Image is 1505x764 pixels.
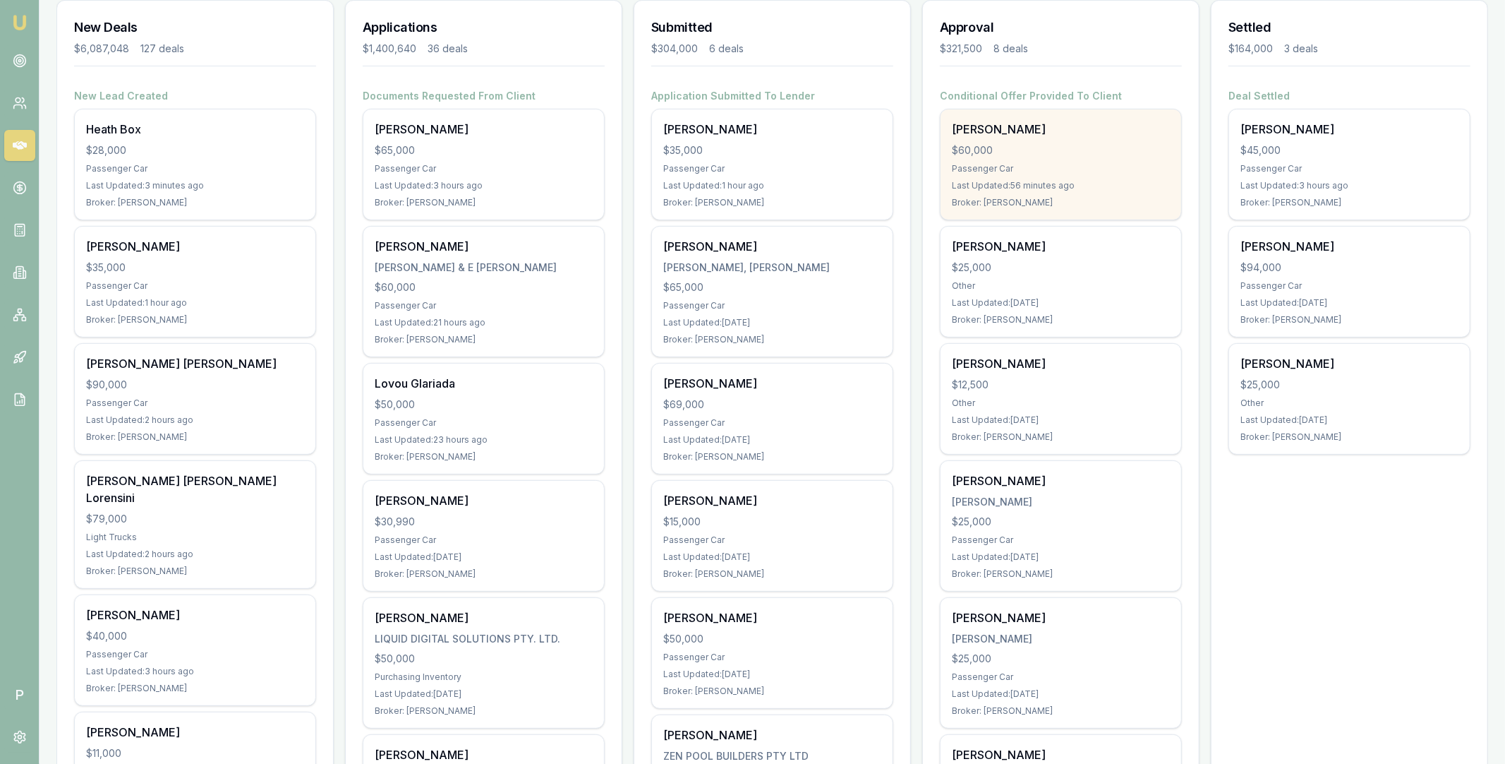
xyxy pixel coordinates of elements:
[663,749,881,763] div: ZEN POOL BUILDERS PTY LTD
[651,18,893,37] h3: Submitted
[86,238,304,255] div: [PERSON_NAME]
[663,669,881,680] div: Last Updated: [DATE]
[663,417,881,429] div: Passenger Car
[1240,398,1458,409] div: Other
[1240,143,1458,157] div: $45,000
[1240,238,1458,255] div: [PERSON_NAME]
[86,683,304,694] div: Broker: [PERSON_NAME]
[375,705,593,717] div: Broker: [PERSON_NAME]
[86,472,304,506] div: [PERSON_NAME] [PERSON_NAME] Lorensini
[952,378,1170,392] div: $12,500
[74,89,316,103] h4: New Lead Created
[86,532,304,543] div: Light Trucks
[375,672,593,683] div: Purchasing Inventory
[86,566,304,577] div: Broker: [PERSON_NAME]
[952,398,1170,409] div: Other
[86,180,304,191] div: Last Updated: 3 minutes ago
[428,42,468,56] div: 36 deals
[952,261,1170,275] div: $25,000
[363,42,416,56] div: $1,400,640
[375,535,593,546] div: Passenger Car
[1240,431,1458,443] div: Broker: [PERSON_NAME]
[86,649,304,660] div: Passenger Car
[375,317,593,328] div: Last Updated: 21 hours ago
[86,314,304,326] div: Broker: [PERSON_NAME]
[1240,197,1458,208] div: Broker: [PERSON_NAME]
[663,535,881,546] div: Passenger Car
[11,14,28,31] img: emu-icon-u.png
[86,512,304,526] div: $79,000
[375,434,593,446] div: Last Updated: 23 hours ago
[651,42,698,56] div: $304,000
[952,688,1170,700] div: Last Updated: [DATE]
[86,398,304,409] div: Passenger Car
[940,42,982,56] div: $321,500
[140,42,184,56] div: 127 deals
[663,334,881,345] div: Broker: [PERSON_NAME]
[952,280,1170,292] div: Other
[1240,163,1458,174] div: Passenger Car
[375,551,593,563] div: Last Updated: [DATE]
[952,672,1170,683] div: Passenger Car
[375,492,593,509] div: [PERSON_NAME]
[86,297,304,309] div: Last Updated: 1 hour ago
[952,297,1170,309] div: Last Updated: [DATE]
[375,121,593,138] div: [PERSON_NAME]
[1240,314,1458,326] div: Broker: [PERSON_NAME]
[1240,378,1458,392] div: $25,000
[952,431,1170,443] div: Broker: [PERSON_NAME]
[86,163,304,174] div: Passenger Car
[375,143,593,157] div: $65,000
[1240,180,1458,191] div: Last Updated: 3 hours ago
[4,679,35,710] span: P
[952,515,1170,529] div: $25,000
[663,261,881,275] div: [PERSON_NAME], [PERSON_NAME]
[375,334,593,345] div: Broker: [PERSON_NAME]
[1240,261,1458,275] div: $94,000
[952,238,1170,255] div: [PERSON_NAME]
[375,609,593,626] div: [PERSON_NAME]
[952,143,1170,157] div: $60,000
[663,551,881,563] div: Last Updated: [DATE]
[375,451,593,462] div: Broker: [PERSON_NAME]
[86,143,304,157] div: $28,000
[86,629,304,643] div: $40,000
[86,280,304,292] div: Passenger Car
[663,317,881,328] div: Last Updated: [DATE]
[375,568,593,580] div: Broker: [PERSON_NAME]
[663,398,881,412] div: $69,000
[1240,414,1458,426] div: Last Updated: [DATE]
[375,688,593,700] div: Last Updated: [DATE]
[86,746,304,760] div: $11,000
[86,197,304,208] div: Broker: [PERSON_NAME]
[663,492,881,509] div: [PERSON_NAME]
[663,163,881,174] div: Passenger Car
[663,568,881,580] div: Broker: [PERSON_NAME]
[1240,355,1458,372] div: [PERSON_NAME]
[952,180,1170,191] div: Last Updated: 56 minutes ago
[663,434,881,446] div: Last Updated: [DATE]
[663,632,881,646] div: $50,000
[74,18,316,37] h3: New Deals
[74,42,129,56] div: $6,087,048
[663,197,881,208] div: Broker: [PERSON_NAME]
[86,378,304,392] div: $90,000
[952,355,1170,372] div: [PERSON_NAME]
[952,609,1170,626] div: [PERSON_NAME]
[375,197,593,208] div: Broker: [PERSON_NAME]
[86,666,304,677] div: Last Updated: 3 hours ago
[363,18,605,37] h3: Applications
[663,652,881,663] div: Passenger Car
[952,495,1170,509] div: [PERSON_NAME]
[663,375,881,392] div: [PERSON_NAME]
[375,398,593,412] div: $50,000
[663,515,881,529] div: $15,000
[952,314,1170,326] div: Broker: [PERSON_NAME]
[952,746,1170,763] div: [PERSON_NAME]
[86,121,304,138] div: Heath Box
[86,431,304,443] div: Broker: [PERSON_NAME]
[709,42,744,56] div: 6 deals
[375,746,593,763] div: [PERSON_NAME]
[663,686,881,697] div: Broker: [PERSON_NAME]
[375,300,593,311] div: Passenger Car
